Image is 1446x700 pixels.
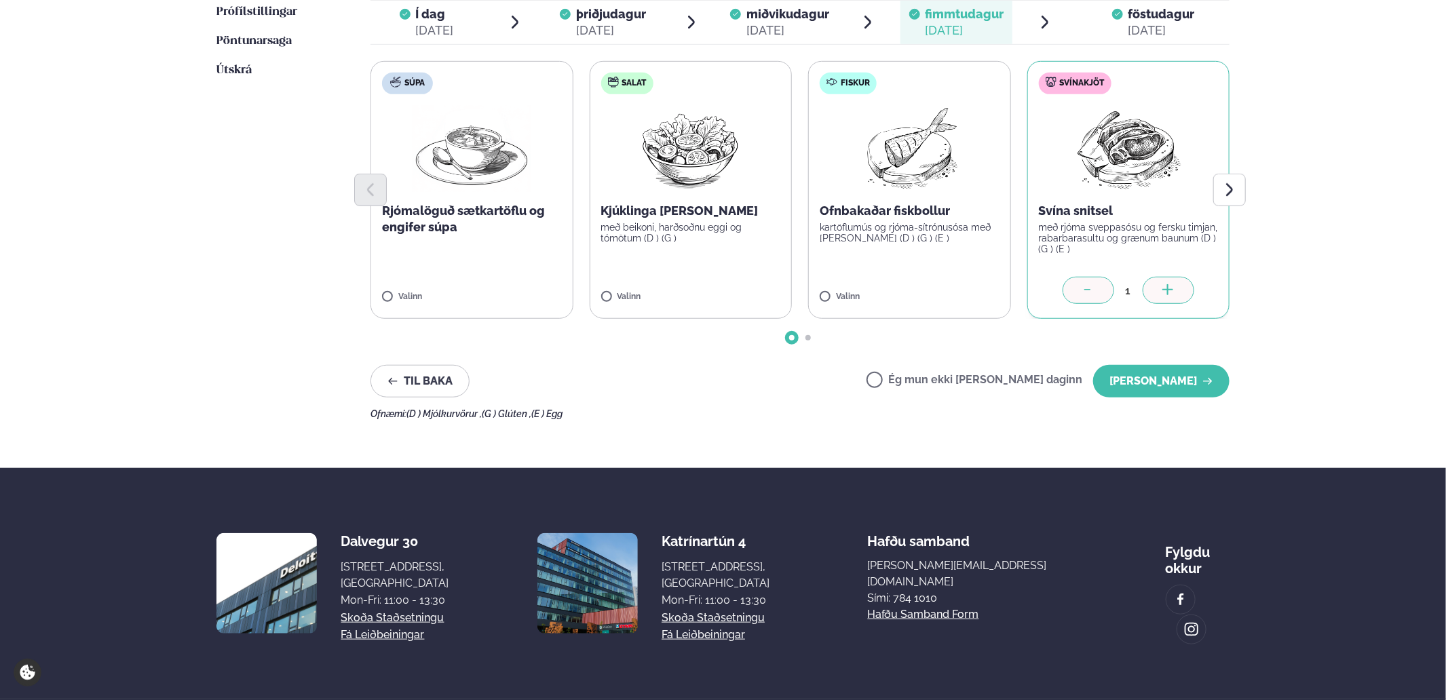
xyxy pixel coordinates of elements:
[1060,78,1105,89] span: Svínakjöt
[826,77,837,87] img: fish.svg
[1177,615,1206,644] a: image alt
[601,222,781,244] p: með beikoni, harðsoðnu eggi og tómötum (D ) (G )
[1166,533,1230,577] div: Fylgdu okkur
[531,408,563,419] span: (E ) Egg
[805,335,811,341] span: Go to slide 2
[1173,592,1188,608] img: image alt
[216,6,297,18] span: Prófílstillingar
[608,77,619,87] img: salad.svg
[820,203,1000,219] p: Ofnbakaðar fiskbollur
[746,7,829,21] span: miðvikudagur
[868,522,970,549] span: Hafðu samband
[1039,203,1219,219] p: Svína snitsel
[341,559,449,591] div: [STREET_ADDRESS], [GEOGRAPHIC_DATA]
[662,559,769,591] div: [STREET_ADDRESS], [GEOGRAPHIC_DATA]
[820,222,1000,244] p: kartöflumús og rjóma-sítrónusósa með [PERSON_NAME] (D ) (G ) (E )
[341,610,444,626] a: Skoða staðsetningu
[390,77,401,87] img: soup.svg
[630,105,750,192] img: Salad.png
[868,606,979,623] a: Hafðu samband form
[341,592,449,608] div: Mon-Fri: 11:00 - 13:30
[216,4,297,20] a: Prófílstillingar
[662,533,769,549] div: Katrínartún 4
[416,6,454,22] span: Í dag
[868,558,1068,590] a: [PERSON_NAME][EMAIL_ADDRESS][DOMAIN_NAME]
[841,78,870,89] span: Fiskur
[412,105,531,192] img: Soup.png
[382,203,562,235] p: Rjómalöguð sætkartöflu og engifer súpa
[601,203,781,219] p: Kjúklinga [PERSON_NAME]
[404,78,425,89] span: Súpa
[662,592,769,608] div: Mon-Fri: 11:00 - 13:30
[1128,7,1195,21] span: föstudagur
[341,533,449,549] div: Dalvegur 30
[1128,22,1195,39] div: [DATE]
[537,533,638,634] img: image alt
[746,22,829,39] div: [DATE]
[622,78,647,89] span: Salat
[1039,222,1219,254] p: með rjóma sveppasósu og fersku timjan, rabarbarasultu og grænum baunum (D ) (G ) (E )
[1213,174,1246,206] button: Next slide
[1093,365,1230,397] button: [PERSON_NAME]
[354,174,387,206] button: Previous slide
[1068,105,1188,192] img: Pork-Meat.png
[926,22,1004,39] div: [DATE]
[482,408,531,419] span: (G ) Glúten ,
[662,627,745,643] a: Fá leiðbeiningar
[416,22,454,39] div: [DATE]
[576,22,646,39] div: [DATE]
[370,365,470,397] button: Til baka
[406,408,482,419] span: (D ) Mjólkurvörur ,
[14,659,41,686] a: Cookie settings
[216,533,317,634] img: image alt
[576,7,646,21] span: þriðjudagur
[868,590,1068,606] p: Sími: 784 1010
[216,62,252,79] a: Útskrá
[662,610,765,626] a: Skoða staðsetningu
[926,7,1004,21] span: fimmtudagur
[1114,283,1143,298] div: 1
[216,33,292,50] a: Pöntunarsaga
[216,35,292,47] span: Pöntunarsaga
[216,64,252,76] span: Útskrá
[1046,77,1057,87] img: pork.svg
[850,105,970,192] img: Fish.png
[341,627,425,643] a: Fá leiðbeiningar
[370,408,1230,419] div: Ofnæmi:
[1184,622,1199,638] img: image alt
[789,335,795,341] span: Go to slide 1
[1166,585,1195,614] a: image alt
